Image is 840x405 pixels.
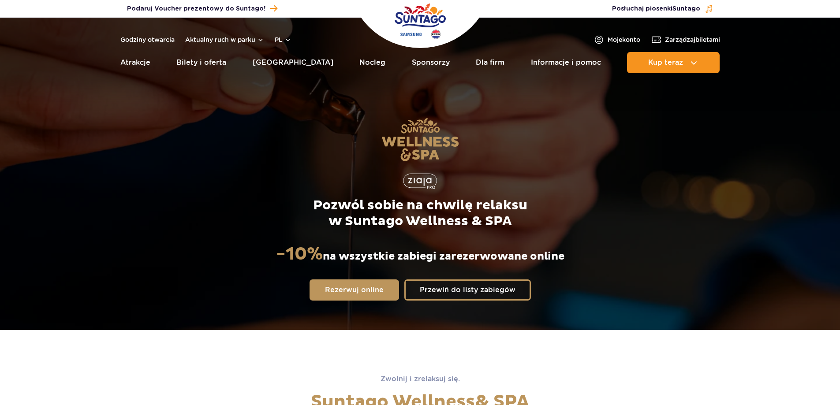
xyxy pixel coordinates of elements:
button: pl [275,35,291,44]
a: Mojekonto [594,34,640,45]
a: Nocleg [359,52,385,73]
a: Godziny otwarcia [120,35,175,44]
a: Zarządzajbiletami [651,34,720,45]
p: Pozwól sobie na chwilę relaksu w Suntago Wellness & SPA [276,197,564,229]
p: na wszystkie zabiegi zarezerwowane online [276,243,564,265]
strong: -10% [276,243,323,265]
button: Posłuchaj piosenkiSuntago [612,4,713,13]
a: [GEOGRAPHIC_DATA] [253,52,333,73]
a: Bilety i oferta [176,52,226,73]
a: Podaruj Voucher prezentowy do Suntago! [127,3,277,15]
span: Suntago [672,6,700,12]
span: Zarządzaj biletami [665,35,720,44]
span: Posłuchaj piosenki [612,4,700,13]
a: Sponsorzy [412,52,450,73]
a: Przewiń do listy zabiegów [404,279,531,301]
span: Przewiń do listy zabiegów [420,286,515,294]
button: Aktualny ruch w parku [185,36,264,43]
span: Moje konto [608,35,640,44]
button: Kup teraz [627,52,720,73]
span: Podaruj Voucher prezentowy do Suntago! [127,4,265,13]
img: Suntago Wellness & SPA [381,118,459,161]
span: Rezerwuj online [325,286,384,294]
span: Zwolnij i zrelaksuj się. [381,375,460,383]
a: Dla firm [476,52,504,73]
span: Kup teraz [648,59,683,67]
a: Informacje i pomoc [531,52,601,73]
a: Atrakcje [120,52,150,73]
a: Rezerwuj online [310,279,399,301]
